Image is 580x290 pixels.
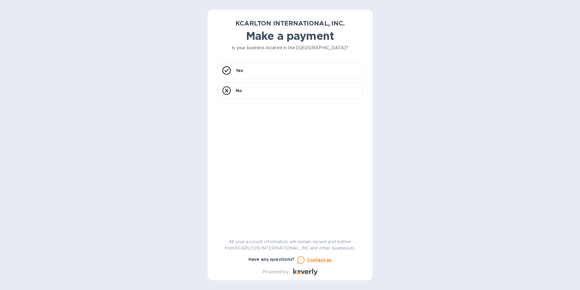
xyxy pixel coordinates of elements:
[217,239,363,251] p: All your account information will remain secure and hidden from KCARLTON INTERNATIONAL, INC. and ...
[217,45,363,51] p: Is your business located in the [GEOGRAPHIC_DATA]?
[217,29,363,42] h1: Make a payment
[236,88,242,94] p: No
[307,257,332,262] u: Contact us
[236,67,243,74] p: Yes
[262,269,288,275] p: Powered by
[235,19,344,27] b: KCARLTON INTERNATIONAL, INC.
[248,257,295,262] b: Have any questions?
